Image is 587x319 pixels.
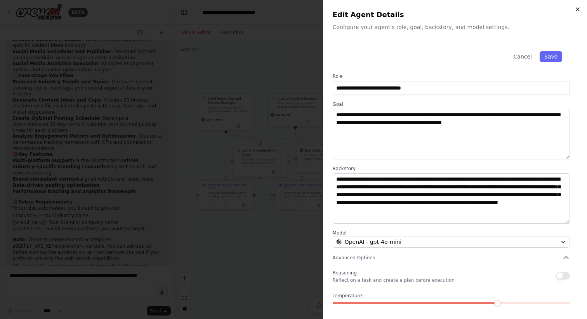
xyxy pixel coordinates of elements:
button: Save [540,51,562,62]
label: Model [333,230,570,236]
span: Reasoning [333,270,357,276]
button: OpenAI - gpt-4o-mini [333,236,570,248]
span: Temperature: [333,293,364,299]
label: Backstory [333,166,570,172]
button: Advanced Options [333,254,570,262]
span: Advanced Options [333,255,375,261]
p: Configure your agent's role, goal, backstory, and model settings. [333,23,578,31]
label: Goal [333,101,570,107]
h2: Edit Agent Details [333,9,578,20]
p: Reflect on a task and create a plan before execution [333,277,455,283]
button: Cancel [509,51,536,62]
span: OpenAI - gpt-4o-mini [345,238,401,246]
label: Role [333,73,570,79]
